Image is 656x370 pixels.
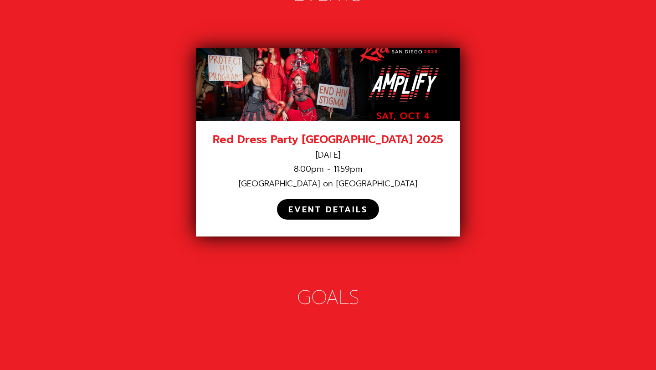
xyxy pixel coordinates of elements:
[207,164,449,175] div: 8:00pm - 11:59pm
[196,48,460,236] a: Red Dress Party [GEOGRAPHIC_DATA] 2025[DATE]8:00pm - 11:59pm[GEOGRAPHIC_DATA] on [GEOGRAPHIC_DATA...
[207,179,449,189] div: [GEOGRAPHIC_DATA] on [GEOGRAPHIC_DATA]
[46,285,610,310] div: GOALS
[288,205,368,215] div: EVENT DETAILS
[207,150,449,160] div: [DATE]
[207,133,449,147] div: Red Dress Party [GEOGRAPHIC_DATA] 2025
